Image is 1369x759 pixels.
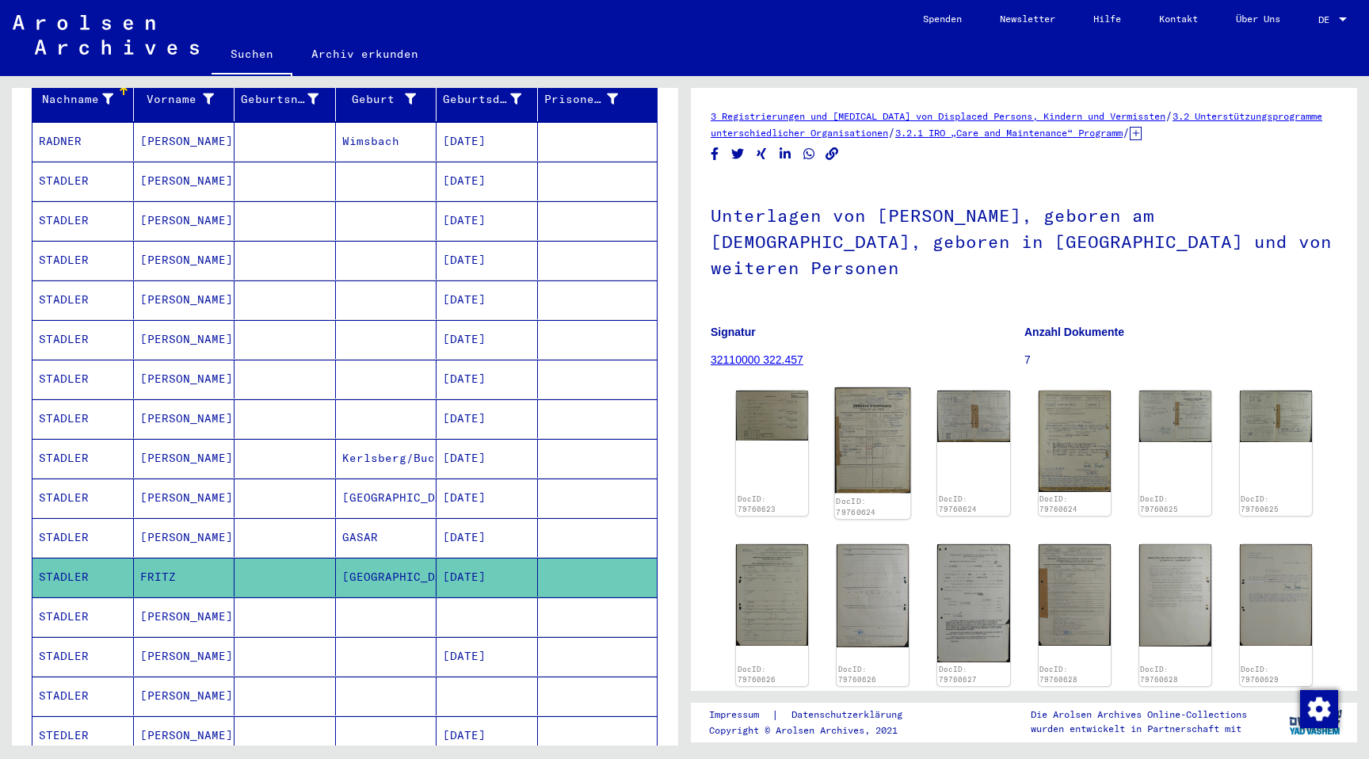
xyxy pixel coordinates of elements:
mat-cell: STADLER [32,439,134,478]
img: 001.jpg [1240,544,1312,645]
mat-cell: [DATE] [437,241,538,280]
img: 002.jpg [1139,544,1211,646]
mat-cell: [DATE] [437,280,538,319]
img: 001.jpg [736,391,808,441]
button: Copy link [824,144,841,164]
mat-header-cell: Vorname [134,77,235,121]
button: Share on WhatsApp [801,144,818,164]
mat-cell: RADNER [32,122,134,161]
img: 001.jpg [937,544,1009,662]
mat-cell: STADLER [32,637,134,676]
mat-cell: [PERSON_NAME] [134,280,235,319]
img: 002.jpg [837,544,909,646]
a: DocID: 79760628 [1140,665,1178,685]
div: Prisoner # [544,91,619,108]
img: Arolsen_neg.svg [13,15,199,55]
a: DocID: 79760624 [837,496,876,517]
mat-cell: [DATE] [437,558,538,597]
mat-cell: [DATE] [437,399,538,438]
span: DE [1318,14,1336,25]
div: Vorname [140,86,235,112]
div: | [709,707,921,723]
p: wurden entwickelt in Partnerschaft mit [1031,722,1247,736]
a: DocID: 79760625 [1241,494,1279,514]
div: Geburtsdatum [443,91,521,108]
img: 001.jpg [835,387,911,493]
img: 001.jpg [1139,391,1211,442]
mat-header-cell: Geburtsname [235,77,336,121]
img: 003.jpg [1039,391,1111,492]
mat-cell: [DATE] [437,637,538,676]
div: Geburtsdatum [443,86,541,112]
mat-cell: [DATE] [437,320,538,359]
mat-header-cell: Nachname [32,77,134,121]
p: Die Arolsen Archives Online-Collections [1031,708,1247,722]
button: Share on Facebook [707,144,723,164]
img: 001.jpg [736,544,808,645]
a: DocID: 79760625 [1140,494,1178,514]
mat-cell: [PERSON_NAME] [134,677,235,715]
button: Share on Twitter [730,144,746,164]
div: Vorname [140,91,215,108]
a: DocID: 79760624 [939,494,977,514]
mat-cell: [PERSON_NAME] [134,597,235,636]
a: DocID: 79760628 [1039,665,1077,685]
span: / [1165,109,1173,123]
a: DocID: 79760623 [738,494,776,514]
mat-cell: [PERSON_NAME] [134,122,235,161]
div: Geburt‏ [342,86,437,112]
mat-cell: STADLER [32,399,134,438]
mat-cell: STADLER [32,320,134,359]
div: Prisoner # [544,86,639,112]
mat-header-cell: Geburt‏ [336,77,437,121]
mat-cell: [DATE] [437,439,538,478]
mat-cell: [PERSON_NAME] [134,360,235,399]
div: Geburtsname [241,86,338,112]
a: Impressum [709,707,772,723]
mat-cell: STADLER [32,479,134,517]
mat-cell: [PERSON_NAME] [134,399,235,438]
mat-cell: STADLER [32,201,134,240]
mat-cell: [PERSON_NAME] [134,479,235,517]
mat-cell: [GEOGRAPHIC_DATA] [336,479,437,517]
mat-cell: STADLER [32,558,134,597]
mat-cell: [PERSON_NAME] [134,518,235,557]
div: Nachname [39,86,133,112]
mat-header-cell: Prisoner # [538,77,658,121]
mat-cell: STADLER [32,518,134,557]
mat-cell: [DATE] [437,122,538,161]
mat-cell: [DATE] [437,162,538,200]
a: Datenschutzerklärung [779,707,921,723]
img: 002.jpg [937,391,1009,442]
mat-cell: [GEOGRAPHIC_DATA] [336,558,437,597]
mat-cell: [DATE] [437,360,538,399]
mat-header-cell: Geburtsdatum [437,77,538,121]
mat-cell: GASAR [336,518,437,557]
mat-cell: [DATE] [437,201,538,240]
b: Signatur [711,326,756,338]
mat-cell: [PERSON_NAME] [134,637,235,676]
a: DocID: 79760626 [738,665,776,685]
span: / [888,125,895,139]
mat-cell: [PERSON_NAME] [134,439,235,478]
mat-cell: STEDLER [32,716,134,755]
mat-cell: [PERSON_NAME] [134,320,235,359]
img: yv_logo.png [1286,702,1345,742]
a: DocID: 79760624 [1039,494,1077,514]
a: 3.2.1 IRO „Care and Maintenance“ Programm [895,127,1123,139]
mat-cell: [PERSON_NAME] [134,162,235,200]
img: Zustimmung ändern [1300,690,1338,728]
mat-cell: STADLER [32,597,134,636]
h1: Unterlagen von [PERSON_NAME], geboren am [DEMOGRAPHIC_DATA], geboren in [GEOGRAPHIC_DATA] und von... [711,179,1337,301]
p: Copyright © Arolsen Archives, 2021 [709,723,921,738]
mat-cell: [PERSON_NAME] [134,201,235,240]
a: 32110000 322.457 [711,353,803,366]
mat-cell: [PERSON_NAME] [134,241,235,280]
span: / [1123,125,1130,139]
div: Geburt‏ [342,91,417,108]
mat-cell: FRITZ [134,558,235,597]
p: 7 [1024,352,1337,368]
img: 002.jpg [1240,391,1312,442]
b: Anzahl Dokumente [1024,326,1124,338]
img: 001.jpg [1039,544,1111,646]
